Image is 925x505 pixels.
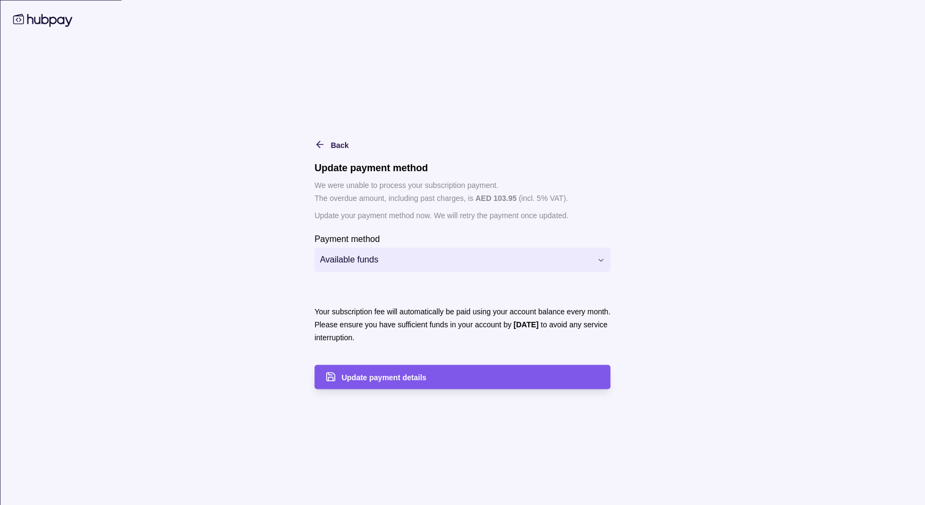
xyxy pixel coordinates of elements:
[314,179,610,191] p: We were unable to process your subscription payment.
[314,161,610,173] h1: Update payment method
[330,140,348,149] span: Back
[314,209,610,221] p: Update your payment method now. We will retry the payment once updated.
[314,365,610,389] button: Update payment details
[314,232,380,245] label: Payment method
[314,192,610,204] p: The overdue amount, including past charges, is (incl. 5% VAT).
[514,320,538,328] strong: [DATE]
[475,193,516,202] p: AED 103.95
[314,234,380,243] p: Payment method
[314,307,610,341] p: Your subscription fee will automatically be paid using your account balance every month. Please e...
[341,373,426,382] span: Update payment details
[314,138,348,151] button: Back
